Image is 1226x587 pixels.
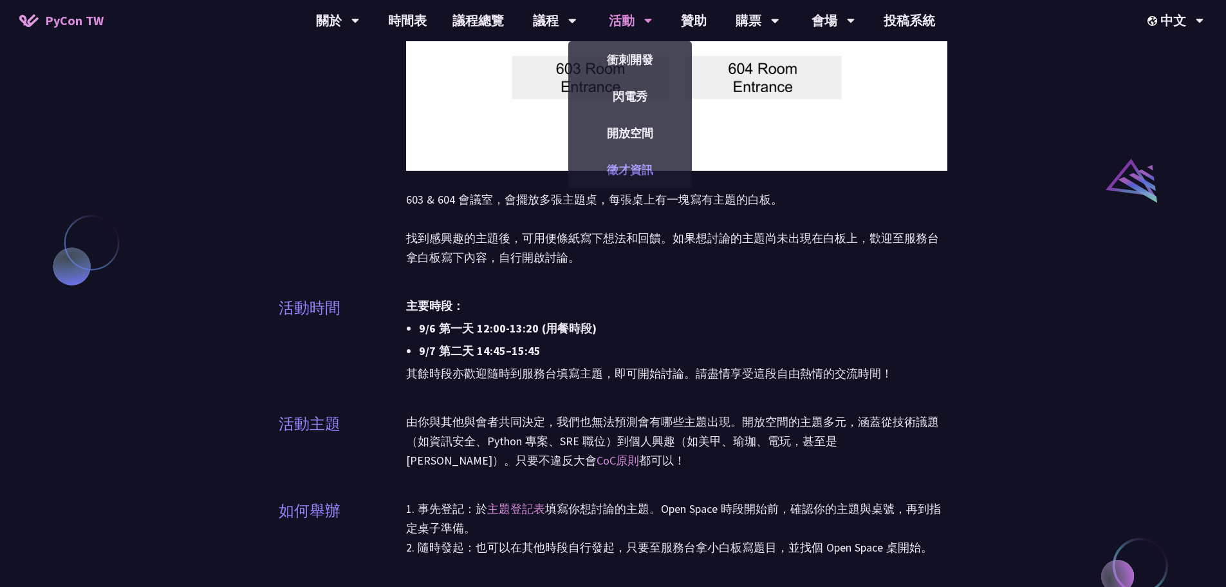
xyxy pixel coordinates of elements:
p: 1. 事先登記：於 填寫你想討論的主題。Open Space 時段開始前，確認你的主題與桌號，再到指定桌子準備。 2. 隨時發起：也可以在其他時段自行發起，只要至服務台拿小白板寫題目，並找個 O... [406,499,948,557]
p: 由你與其他與會者共同決定，我們也無法預測會有哪些主題出現。開放空間的主題多元，涵蓋從技術議題（如資訊安全、Python 專案、SRE 職位）到個人興趣（如美甲、瑜珈、電玩，甚至是 [PERSON... [406,412,948,470]
a: PyCon TW [6,5,116,37]
a: 閃電秀 [568,81,692,111]
li: 9/6 第一天 12:00-13:20 (用餐時段) [419,319,948,338]
a: 開放空間 [568,118,692,148]
a: CoC原則 [597,453,639,468]
span: PyCon TW [45,11,104,30]
a: 主題登記表 [487,501,545,516]
li: 主要時段： [406,296,948,316]
a: 衝刺開發 [568,44,692,75]
p: 其餘時段亦歡迎隨時到服務台填寫主題，即可開始討論。請盡情享受這段自由熱情的交流時間！ [406,364,948,383]
a: 徵才資訊 [568,155,692,185]
li: 9/7 第二天 14:45–15:45 [419,342,948,361]
img: Locale Icon [1147,16,1160,26]
p: 活動時間 [279,296,340,320]
img: Home icon of PyCon TW 2025 [19,14,39,27]
p: 603 & 604 會議室，會擺放多張主題桌，每張桌上有一塊寫有主題的白板。 找到感興趣的主題後，可用便條紙寫下想法和回饋。如果想討論的主題尚未出現在白板上，歡迎至服務台拿白板寫下內容，自行開啟討論。 [406,190,948,267]
p: 活動主題 [279,412,340,436]
p: 如何舉辦 [279,499,340,523]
